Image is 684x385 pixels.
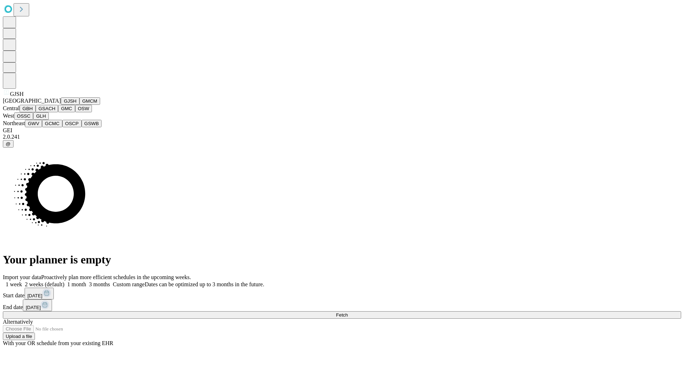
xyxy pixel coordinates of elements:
[10,91,24,97] span: GJSH
[3,98,61,104] span: [GEOGRAPHIC_DATA]
[3,140,14,148] button: @
[3,299,681,311] div: End date
[61,97,79,105] button: GJSH
[23,299,52,311] button: [DATE]
[3,134,681,140] div: 2.0.241
[67,281,86,287] span: 1 month
[79,97,100,105] button: GMCM
[26,305,41,310] span: [DATE]
[33,112,48,120] button: GLH
[145,281,264,287] span: Dates can be optimized up to 3 months in the future.
[41,274,191,280] span: Proactively plan more efficient schedules in the upcoming weeks.
[3,340,113,346] span: With your OR schedule from your existing EHR
[113,281,145,287] span: Custom range
[75,105,92,112] button: OSW
[3,113,14,119] span: West
[89,281,110,287] span: 3 months
[3,311,681,319] button: Fetch
[20,105,36,112] button: GBH
[3,288,681,299] div: Start date
[58,105,75,112] button: GMC
[6,141,11,147] span: @
[25,281,64,287] span: 2 weeks (default)
[36,105,58,112] button: GSACH
[3,105,20,111] span: Central
[3,253,681,266] h1: Your planner is empty
[3,120,25,126] span: Northeast
[14,112,33,120] button: OSSC
[25,120,42,127] button: GWV
[82,120,102,127] button: GSWB
[3,319,33,325] span: Alternatively
[27,293,42,298] span: [DATE]
[62,120,82,127] button: OSCP
[3,127,681,134] div: GEI
[25,288,54,299] button: [DATE]
[3,333,35,340] button: Upload a file
[3,274,41,280] span: Import your data
[336,312,348,318] span: Fetch
[42,120,62,127] button: GCMC
[6,281,22,287] span: 1 week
